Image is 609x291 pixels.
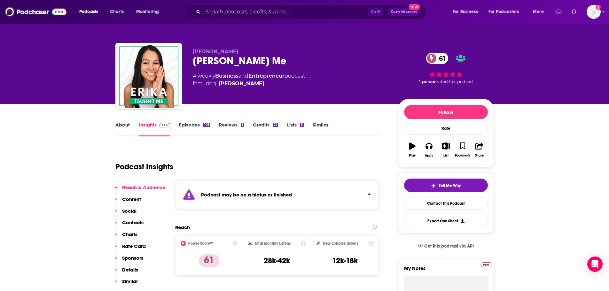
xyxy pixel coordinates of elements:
img: Podchaser - Follow, Share and Rate Podcasts [5,6,66,18]
a: Similar [313,122,328,136]
span: [PERSON_NAME] [193,49,238,55]
h2: Total Monthly Listens [254,241,291,246]
span: Tell Me Why [439,183,461,188]
a: Contact This Podcast [404,197,488,210]
button: Follow [404,105,488,119]
h2: New Episode Listens [323,241,358,246]
div: Open Intercom Messenger [587,257,603,272]
span: More [533,7,544,16]
div: 21 [273,123,278,127]
a: Reviews1 [219,122,244,136]
span: Ctrl K [368,8,383,16]
span: For Business [453,7,478,16]
img: tell me why sparkle [431,183,436,188]
button: Contacts [115,219,144,231]
p: Reach & Audience [122,184,165,190]
span: 61 [433,53,449,64]
button: List [437,138,454,161]
span: Podcasts [79,7,98,16]
a: Lists3 [287,122,304,136]
p: Charts [122,231,137,237]
button: open menu [75,7,106,17]
span: featuring [193,80,305,88]
p: Details [122,267,138,273]
a: Show notifications dropdown [569,6,579,17]
p: Social [122,208,137,214]
h1: Podcast Insights [115,162,173,172]
h3: 28k-42k [264,256,290,265]
h2: Power Score™ [188,241,213,246]
span: Logged in as megcassidy [587,5,601,19]
span: Open Advanced [391,10,418,13]
button: Share [471,138,488,161]
a: Business [215,73,238,79]
button: Social [115,208,137,220]
div: Rate [404,122,488,135]
div: Search podcasts, credits, & more... [191,4,432,19]
button: open menu [484,7,528,17]
h3: 12k-18k [332,256,358,265]
button: Sponsors [115,255,143,267]
a: Charts [106,7,128,17]
span: Get this podcast via API [424,243,474,249]
span: New [409,4,420,10]
button: open menu [528,7,552,17]
button: Charts [115,231,137,243]
button: Reach & Audience [115,184,165,196]
span: and [238,73,248,79]
p: Similar [122,278,138,284]
img: User Profile [587,5,601,19]
div: 61 1 personrated this podcast [398,49,494,88]
div: Bookmark [455,154,470,157]
button: Similar [115,278,138,290]
h2: Reach [175,224,190,230]
div: Play [409,154,416,157]
div: List [443,154,449,157]
div: 1 [241,123,244,127]
div: [PERSON_NAME] [219,80,264,88]
img: Podchaser Pro [159,123,170,128]
span: For Podcasters [488,7,519,16]
a: Episodes101 [179,122,210,136]
button: Content [115,196,141,208]
div: Share [475,154,484,157]
p: Contacts [122,219,144,226]
label: My Notes [404,265,488,276]
p: Sponsors [122,255,143,261]
button: Rate Card [115,243,146,255]
a: Show notifications dropdown [553,6,564,17]
button: tell me why sparkleTell Me Why [404,179,488,192]
button: open menu [448,7,486,17]
a: InsightsPodchaser Pro [139,122,170,136]
a: 61 [426,53,449,64]
p: 61 [199,254,219,267]
span: Monitoring [136,7,159,16]
div: 3 [300,123,304,127]
a: Entrepreneur [248,73,285,79]
button: Open AdvancedNew [388,8,420,16]
button: Play [404,138,421,161]
div: A weekly podcast [193,72,305,88]
div: 101 [203,123,210,127]
a: Credits21 [253,122,278,136]
span: Charts [110,7,124,16]
div: Apps [425,154,433,157]
span: 1 person [419,79,437,84]
p: Content [122,196,141,202]
a: Pro website [480,261,492,267]
button: Export One-Sheet [404,215,488,227]
a: About [115,122,130,136]
input: Search podcasts, credits, & more... [203,7,368,17]
a: Get this podcast via API [413,238,479,254]
strong: Podcast may be on a hiatus or finished [201,192,292,198]
button: open menu [132,7,167,17]
img: Podchaser Pro [480,262,492,267]
button: Details [115,267,138,279]
img: Erika Taught Me [117,44,181,108]
button: Bookmark [454,138,471,161]
svg: Add a profile image [596,5,601,10]
button: Show profile menu [587,5,601,19]
section: Click to expand status details [175,180,379,209]
button: Apps [421,138,437,161]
